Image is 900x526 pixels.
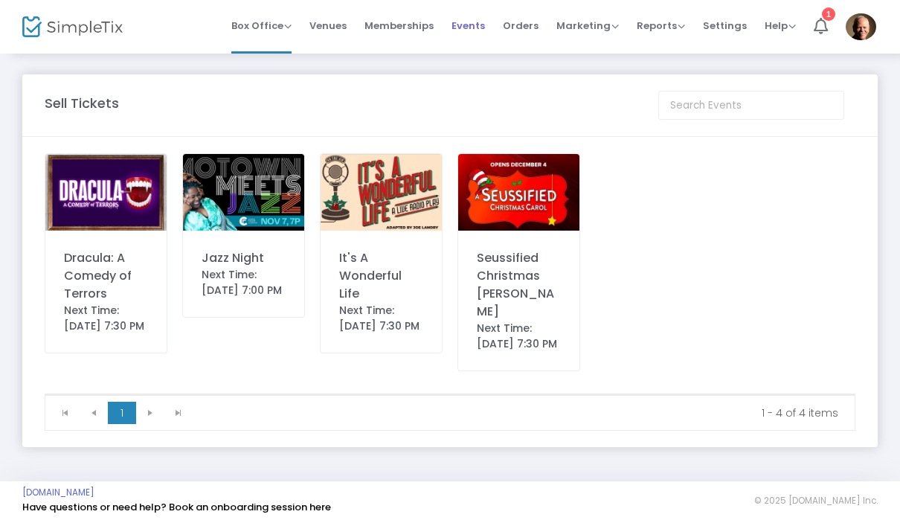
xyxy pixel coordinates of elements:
[703,7,747,45] span: Settings
[658,91,844,120] input: Search Events
[321,154,442,231] img: 638914806454820107IMG0205.jpeg
[477,249,561,321] div: Seussified Christmas [PERSON_NAME]
[309,7,347,45] span: Venues
[339,303,423,334] div: Next Time: [DATE] 7:30 PM
[339,249,423,303] div: It's A Wonderful Life
[231,19,292,33] span: Box Office
[451,7,485,45] span: Events
[477,321,561,352] div: Next Time: [DATE] 7:30 PM
[22,500,331,514] a: Have questions or need help? Book an onboarding session here
[22,487,94,498] a: [DOMAIN_NAME]
[203,405,838,420] kendo-pager-info: 1 - 4 of 4 items
[754,495,878,507] span: © 2025 [DOMAIN_NAME] Inc.
[364,7,434,45] span: Memberships
[503,7,539,45] span: Orders
[64,303,148,334] div: Next Time: [DATE] 7:30 PM
[822,7,835,21] div: 1
[202,249,286,267] div: Jazz Night
[765,19,796,33] span: Help
[45,93,119,113] m-panel-title: Sell Tickets
[45,154,167,231] img: IMG8342.jpeg
[108,402,136,424] span: Page 1
[458,154,579,231] img: IMG0031.jpeg
[183,154,304,231] img: 638927006381197525IMG0803.png
[637,19,685,33] span: Reports
[64,249,148,303] div: Dracula: A Comedy of Terrors
[556,19,619,33] span: Marketing
[45,394,855,395] div: Data table
[202,267,286,298] div: Next Time: [DATE] 7:00 PM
